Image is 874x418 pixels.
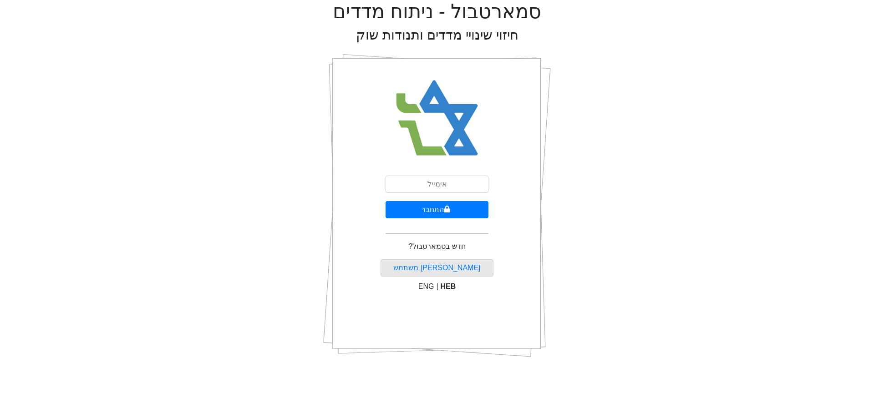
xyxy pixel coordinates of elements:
[386,201,488,218] button: התחבר
[388,68,487,168] img: Smart Bull
[436,282,438,290] span: |
[356,27,518,43] h2: חיזוי שינויי מדדים ותנודות שוק
[393,264,480,272] a: [PERSON_NAME] משתמש
[408,241,465,252] p: חדש בסמארטבול?
[381,259,494,277] button: [PERSON_NAME] משתמש
[418,282,434,290] span: ENG
[386,176,488,193] input: אימייל
[441,282,456,290] span: HEB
